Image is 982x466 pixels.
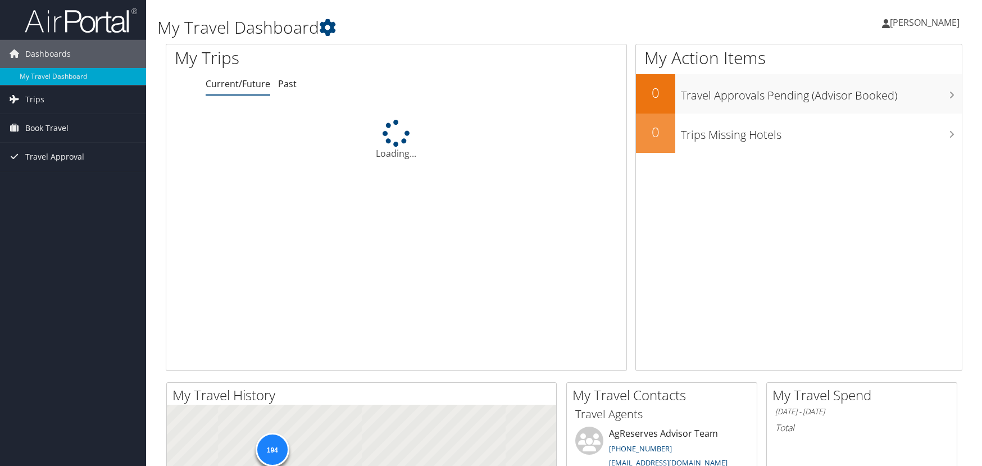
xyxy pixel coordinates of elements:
h1: My Action Items [636,46,962,70]
h3: Trips Missing Hotels [681,121,962,143]
h3: Travel Approvals Pending (Advisor Booked) [681,82,962,103]
span: Dashboards [25,40,71,68]
a: [PHONE_NUMBER] [609,444,672,454]
span: [PERSON_NAME] [890,16,960,29]
a: 0Trips Missing Hotels [636,114,962,153]
a: [PERSON_NAME] [882,6,971,39]
span: Book Travel [25,114,69,142]
h1: My Trips [175,46,426,70]
div: Loading... [166,120,626,160]
h2: My Travel History [172,386,556,405]
h2: My Travel Contacts [572,386,757,405]
h2: My Travel Spend [772,386,957,405]
a: 0Travel Approvals Pending (Advisor Booked) [636,74,962,114]
a: Current/Future [206,78,270,90]
h2: 0 [636,123,675,142]
img: airportal-logo.png [25,7,137,34]
span: Travel Approval [25,143,84,171]
h1: My Travel Dashboard [157,16,699,39]
h3: Travel Agents [575,406,748,422]
h2: 0 [636,83,675,102]
a: Past [278,78,297,90]
span: Trips [25,85,44,114]
h6: Total [775,422,948,434]
h6: [DATE] - [DATE] [775,406,948,417]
